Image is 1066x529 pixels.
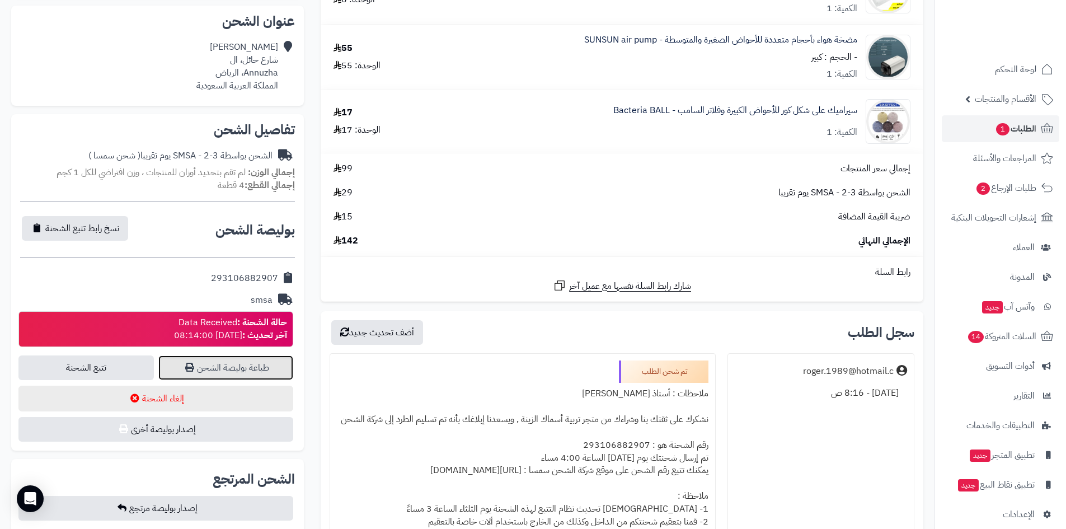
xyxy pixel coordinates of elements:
div: رابط السلة [325,266,919,279]
span: تطبيق نقاط البيع [957,477,1035,493]
button: نسخ رابط تتبع الشحنة [22,216,128,241]
a: المدونة [942,264,1059,291]
a: طباعة بوليصة الشحن [158,355,294,380]
div: Open Intercom Messenger [17,485,44,512]
span: الطلبات [995,121,1036,137]
span: التطبيقات والخدمات [966,418,1035,433]
span: نسخ رابط تتبع الشحنة [45,222,119,235]
a: أدوات التسويق [942,353,1059,380]
a: إشعارات التحويلات البنكية [942,204,1059,231]
div: 17 [334,106,353,119]
a: طلبات الإرجاع2 [942,175,1059,202]
img: logo-2.png [990,22,1055,46]
h2: بوليصة الشحن [215,223,295,237]
a: التطبيقات والخدمات [942,412,1059,439]
small: 4 قطعة [218,179,295,192]
span: أدوات التسويق [986,358,1035,374]
a: العملاء [942,234,1059,261]
span: 1 [995,123,1009,135]
strong: حالة الشحنة : [237,316,287,329]
span: جديد [970,450,990,462]
div: الكمية: 1 [826,68,857,81]
span: الإجمالي النهائي [858,235,910,247]
span: الأقسام والمنتجات [975,91,1036,107]
div: الشحن بواسطة SMSA - 2-3 يوم تقريبا [88,149,273,162]
strong: آخر تحديث : [242,329,287,342]
img: 1717787513-6KK17-9B78KKLaOL-90x90.jpg [866,35,910,79]
a: تطبيق المتجرجديد [942,442,1059,469]
span: الإعدادات [1003,507,1035,522]
a: وآتس آبجديد [942,293,1059,320]
span: المدونة [1010,269,1035,285]
span: 99 [334,162,353,175]
strong: إجمالي القطع: [245,179,295,192]
span: جديد [982,301,1003,313]
a: الطلبات1 [942,115,1059,142]
a: تتبع الشحنة [18,355,154,380]
div: 55 [334,42,353,55]
small: - الحجم : كبير [811,50,857,64]
span: لوحة التحكم [995,62,1036,77]
h2: عنوان الشحن [20,15,295,28]
h2: تفاصيل الشحن [20,123,295,137]
h2: الشحن المرتجع [213,472,295,486]
span: وآتس آب [981,299,1035,315]
a: الإعدادات [942,501,1059,528]
span: 2 [976,182,990,195]
div: Data Received [DATE] 08:14:00 [174,316,287,342]
div: [PERSON_NAME] شارع حائل، ال Annuzha، الرياض المملكة العربية السعودية [196,41,278,92]
div: الكمية: 1 [826,2,857,15]
a: التقارير [942,382,1059,409]
a: مضخة هواء بأحجام متعددة للأحواض الصغيرة والمتوسطة - SUNSUN air pump [584,34,857,46]
span: طلبات الإرجاع [975,180,1036,196]
div: الوحدة: 17 [334,124,381,137]
span: الشحن بواسطة SMSA - 2-3 يوم تقريبا [778,186,910,199]
span: التقارير [1013,388,1035,404]
a: لوحة التحكم [942,56,1059,83]
img: 1718318949-1638563708-60X40X40CM-2000x20006SDFET46464646-90x90.jpg [866,99,910,144]
button: إصدار بوليصة مرتجع [18,496,293,521]
span: 29 [334,186,353,199]
span: جديد [958,479,979,491]
span: إشعارات التحويلات البنكية [951,210,1036,226]
span: 14 [968,330,984,343]
strong: إجمالي الوزن: [248,166,295,179]
div: roger.1989@hotmail.c [803,365,894,378]
span: لم تقم بتحديد أوزان للمنتجات ، وزن افتراضي للكل 1 كجم [57,166,246,179]
a: تطبيق نقاط البيعجديد [942,471,1059,498]
a: سيراميك على شكل كور للأحواض الكبيرة وفلاتر السامب - Bacteria BALL [613,104,857,117]
h3: سجل الطلب [848,326,914,339]
div: 293106882907 [211,272,278,285]
div: تم شحن الطلب [619,361,708,383]
span: العملاء [1013,240,1035,255]
span: إجمالي سعر المنتجات [840,162,910,175]
a: السلات المتروكة14 [942,323,1059,350]
span: شارك رابط السلة نفسها مع عميل آخر [569,280,691,293]
span: السلات المتروكة [967,329,1036,344]
span: ضريبة القيمة المضافة [838,210,910,223]
div: smsa [251,294,273,307]
div: الوحدة: 55 [334,59,381,72]
span: 15 [334,210,353,223]
a: المراجعات والأسئلة [942,145,1059,172]
button: أضف تحديث جديد [331,320,423,345]
a: شارك رابط السلة نفسها مع عميل آخر [553,279,691,293]
span: ( شحن سمسا ) [88,149,140,162]
span: 142 [334,235,358,247]
div: الكمية: 1 [826,126,857,139]
span: تطبيق المتجر [969,447,1035,463]
button: إصدار بوليصة أخرى [18,417,293,442]
span: المراجعات والأسئلة [973,151,1036,166]
div: [DATE] - 8:16 ص [735,382,907,404]
button: إلغاء الشحنة [18,386,293,411]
